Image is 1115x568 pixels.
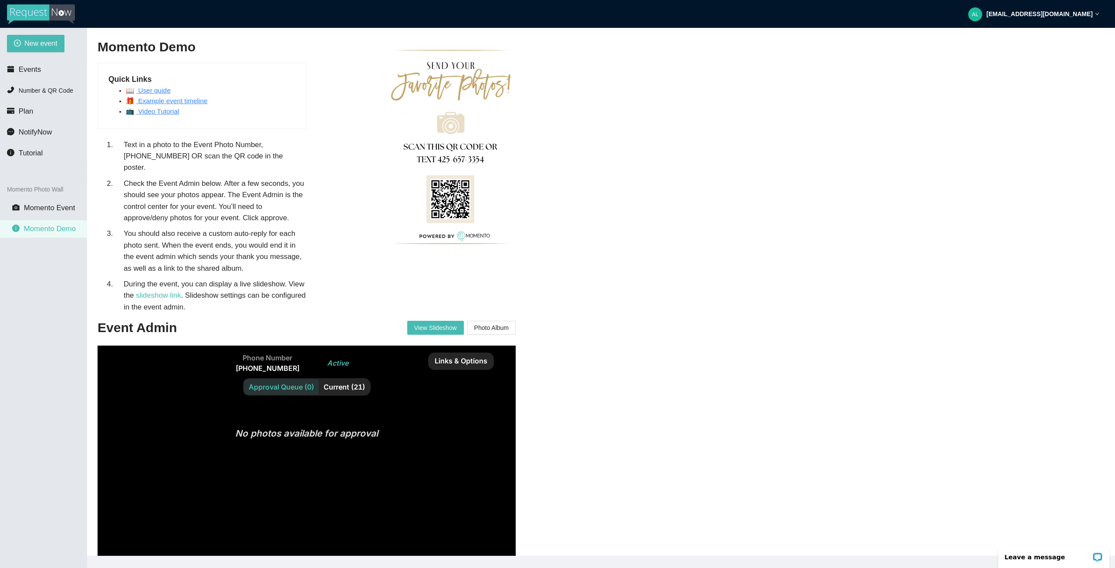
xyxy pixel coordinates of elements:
span: camera [12,204,20,211]
span: info-circle [7,149,14,156]
span: Links & Options [337,10,390,21]
span: Momento Event [24,204,75,212]
button: Links & Options [331,7,396,24]
li: You should also receive a custom auto-reply for each photo sent. When the event ends, you would e... [115,228,307,274]
a: View Slideshow [407,321,464,335]
span: Events [19,65,41,74]
span: credit-card [7,107,14,114]
h2: Event Admin [98,319,177,337]
span: open book [126,108,136,115]
a: open book Example event timeline [126,97,207,104]
strong: [EMAIL_ADDRESS][DOMAIN_NAME] [987,10,1093,17]
a: open book Video Tutorial [126,108,179,115]
span: Quick Links [108,74,152,86]
div: Active [208,14,272,21]
span: Number & QR Code [19,87,73,94]
span: message [7,128,14,135]
span: open book [126,97,136,104]
img: 4897db10248cba21d38429531701832c [968,7,982,21]
div: [PHONE_NUMBER] [132,17,208,28]
span: Photo Album [474,321,509,334]
span: NotifyNow [19,128,52,136]
span: open book [126,87,136,94]
span: phone [7,86,14,94]
button: plus-circleNew event [7,35,64,52]
span: info-circle [12,225,20,232]
span: Momento Demo [24,225,76,233]
span: New event [24,38,57,49]
iframe: LiveChat chat widget [993,541,1115,568]
span: calendar [7,65,14,73]
a: open book User guide [126,87,171,94]
a: Photo Album [467,321,516,335]
img: demo_momento_poster.png [385,38,516,256]
div: Approval Queue (0) [146,34,221,49]
h2: Momento Demo [98,38,307,56]
div: Phone Number [132,7,208,17]
li: Text in a photo to the Event Photo Number, [PHONE_NUMBER] OR scan the QR code in the poster. [115,139,307,174]
span: View Slideshow [414,321,457,334]
span: Tutorial [19,149,43,157]
div: No photos available for approval [18,81,400,95]
span: down [1095,12,1099,16]
a: slideshow link [136,291,181,299]
div: Current (21) [221,34,272,49]
span: Plan [19,107,34,115]
img: RequestNow [7,4,75,24]
li: Check the Event Admin below. After a few seconds, you should see your photos appear. The Event Ad... [115,178,307,224]
li: During the event, you can display a live slideshow. View the . Slideshow settings can be configur... [115,279,307,313]
span: plus-circle [14,40,21,48]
